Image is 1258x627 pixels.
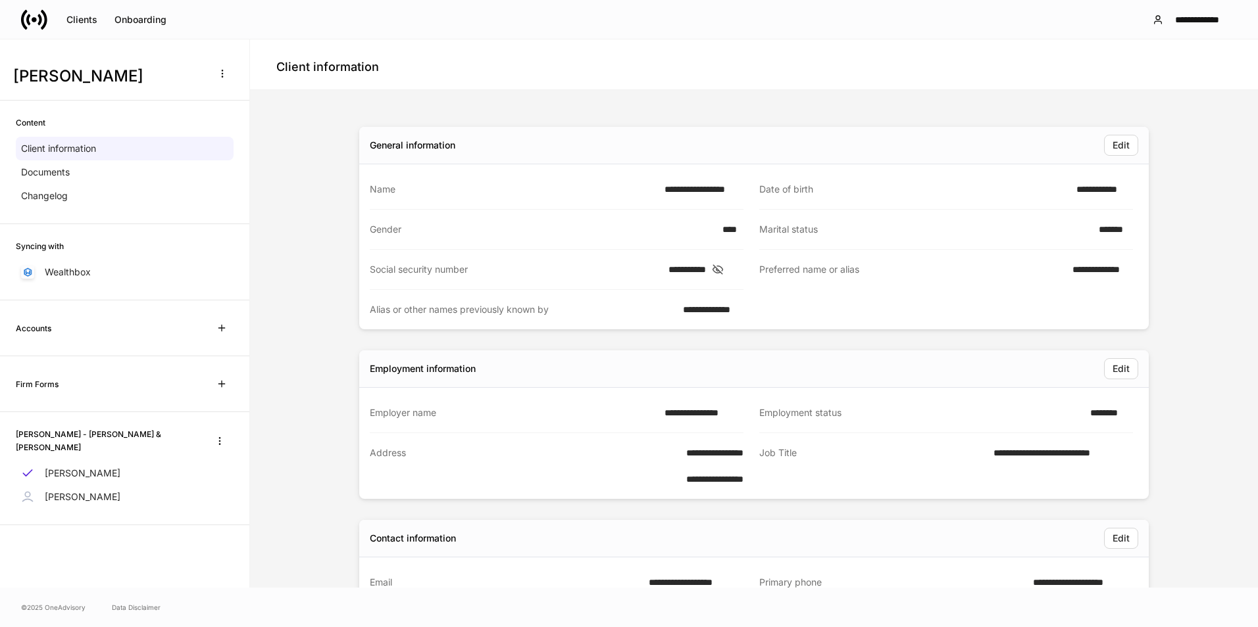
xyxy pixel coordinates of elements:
h6: Accounts [16,322,51,335]
a: Changelog [16,184,234,208]
button: Onboarding [106,9,175,30]
div: Edit [1113,141,1130,150]
div: Employment information [370,362,476,375]
div: Primary phone [759,576,1025,590]
div: Onboarding [114,15,166,24]
p: Documents [21,166,70,179]
a: [PERSON_NAME] [16,461,234,485]
div: Employer name [370,406,657,419]
div: Clients [66,15,97,24]
p: Changelog [21,189,68,202]
h6: Syncing with [16,240,64,252]
button: Edit [1104,358,1138,379]
div: Edit [1113,364,1130,373]
div: Marital status [759,223,1091,236]
h6: Content [16,116,45,129]
h3: [PERSON_NAME] [13,66,203,87]
button: Edit [1104,528,1138,549]
div: Email [370,576,641,589]
div: Job Title [759,446,986,486]
div: Address [370,446,652,486]
div: Social security number [370,263,661,276]
div: Name [370,183,657,196]
div: Employment status [759,406,1082,419]
a: Documents [16,160,234,184]
a: Client information [16,137,234,160]
div: Contact information [370,532,456,545]
h6: Firm Forms [16,378,59,390]
a: Wealthbox [16,260,234,284]
div: Gender [370,223,715,236]
p: Client information [21,142,96,155]
div: Date of birth [759,183,1069,196]
button: Clients [58,9,106,30]
a: Data Disclaimer [112,602,161,613]
div: Preferred name or alias [759,263,1065,277]
p: [PERSON_NAME] [45,467,120,480]
div: Alias or other names previously known by [370,303,675,316]
button: Edit [1104,135,1138,156]
h4: Client information [276,59,379,75]
span: © 2025 OneAdvisory [21,602,86,613]
p: [PERSON_NAME] [45,490,120,503]
h6: [PERSON_NAME] - [PERSON_NAME] & [PERSON_NAME] [16,428,195,453]
div: Edit [1113,534,1130,543]
p: Wealthbox [45,266,91,279]
a: [PERSON_NAME] [16,485,234,509]
div: General information [370,139,455,152]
